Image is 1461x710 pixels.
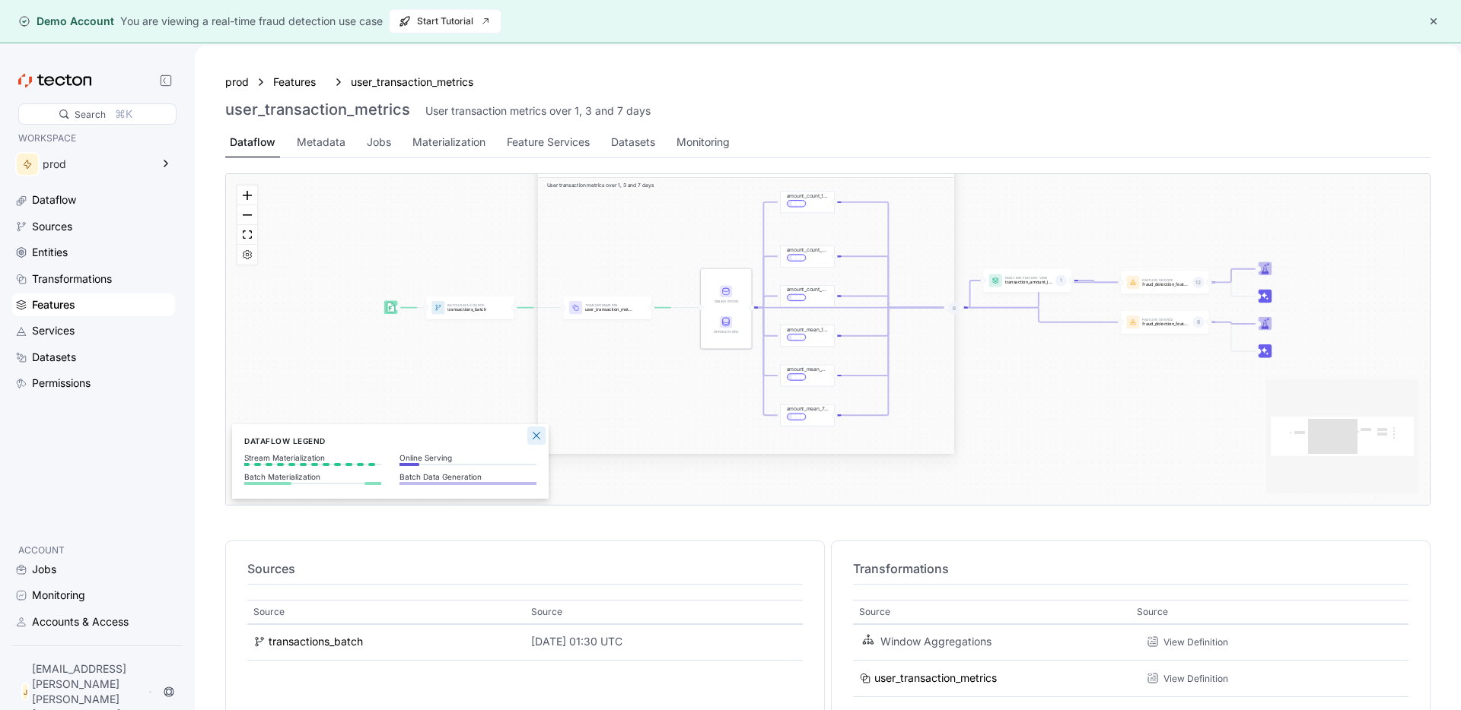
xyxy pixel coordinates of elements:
p: Feature Service [1142,319,1189,322]
p: Batch Data Source [447,304,495,307]
div: Feature Services [507,134,590,151]
h3: user_transaction_metrics [225,100,410,119]
button: zoom out [237,205,257,225]
a: user_transaction_metrics [859,670,1125,687]
div: user_transaction_metrics [874,670,997,687]
h4: Sources [247,559,803,578]
div: Services [32,322,75,339]
p: Feature Service [1142,279,1189,282]
div: amount_mean_1d_1d [780,336,834,358]
div: Search [75,107,106,122]
div: amount_count_1d_1d [787,192,829,200]
button: zoom in [237,185,257,205]
p: Batch Data Generation [399,472,536,481]
a: transactions_batch [253,634,519,651]
div: Jobs [367,134,391,151]
a: Features [273,74,326,90]
p: fraud_detection_feature_service [1142,322,1189,326]
span: Start Tutorial [399,10,492,33]
div: Jobs [32,561,56,578]
g: Edge from featureService:fraud_detection_feature_service to Trainer_featureService:fraud_detectio... [1206,322,1256,324]
a: Dataflow [12,189,175,211]
div: Transformations [32,271,112,287]
div: Datasets [611,134,655,151]
div: 12 [1192,277,1204,288]
h4: Transformations [853,559,1408,578]
a: Feature Servicefraud_detection_feature_service:v212 [1121,271,1209,294]
p: Source [531,604,562,620]
a: Transformations [12,268,175,290]
g: Edge from featureView:transaction_amount_is_higher_than_average to featureService:fraud_detection... [1068,281,1119,282]
div: Sources [32,218,72,235]
a: Permissions [12,372,175,395]
p: WORKSPACE [18,131,169,146]
p: fraud_detection_feature_service:v2 [1142,282,1189,287]
div: User transaction metrics over 1, 3 and 7 days [425,103,651,119]
div: Window Aggregations [880,634,1122,651]
a: Jobs [12,558,175,581]
div: 1 [1055,275,1067,287]
p: user_transaction_metrics [585,307,632,312]
a: Accounts & Access [12,610,175,633]
div: J [21,683,29,701]
h6: Dataflow Legend [244,435,536,447]
div: You are viewing a real-time fraud detection use case [120,13,383,30]
a: Transformationuser_transaction_metrics [563,296,651,319]
g: Edge from featureService:fraud_detection_feature_service:v2 to Inference_featureService:fraud_det... [1206,283,1256,297]
div: User transaction metrics over 1, 3 and 7 days [538,189,954,490]
div: amount_mean_3d_1d [780,376,834,398]
div: Offline Store [711,329,740,334]
p: Realtime Feature View [1005,277,1052,280]
p: transaction_amount_is_higher_than_average [1005,280,1052,284]
div: View Definition [1137,668,1243,689]
p: Source [859,604,890,620]
a: Datasets [12,346,175,369]
div: 6 [948,303,960,314]
a: user_transaction_metrics [351,74,473,90]
div: Online Store [711,286,740,304]
p: Batch Materialization [244,472,381,481]
a: Sources [12,215,175,238]
g: Edge from featureView:user_transaction_metrics to featureService:fraud_detection_feature_service:v2 [958,283,1119,308]
div: Metadata [297,134,345,151]
div: Monitoring [32,587,85,604]
p: Transformation [585,304,632,307]
div: amount_count_3d_1d [780,257,834,279]
div: amount_count_7d_1d [787,286,829,294]
a: BatchData Sourcetransactions_batch [426,296,514,319]
a: Entities [12,241,175,264]
a: Feature Servicefraud_detection_feature_service6 [1121,311,1209,334]
div: Demo Account [18,14,114,29]
div: 6 [1192,316,1204,328]
div: Entities [32,244,68,261]
div: React Flow controls [237,185,257,265]
div: Dataflow [32,192,76,208]
div: View Definition [1163,635,1228,649]
div: Offline Store [711,316,740,334]
div: 6 [954,296,969,308]
div: [DATE] 01:30 UTC [531,634,797,651]
div: Dataflow [230,134,275,151]
g: Edge from featureService:fraud_detection_feature_service to Inference_featureService:fraud_detect... [1206,322,1256,351]
div: Datasets [32,349,76,366]
div: Online Store [711,299,740,304]
a: Features [12,293,175,316]
p: ACCOUNT [18,543,169,558]
button: Start Tutorial [389,9,501,33]
div: Materialization [412,134,485,151]
div: amount_mean_1d_1d [787,325,829,334]
a: Services [12,319,175,342]
div: transactions_batch [269,634,363,651]
a: prod [225,74,249,90]
g: Edge from featureView:user_transaction_metrics to featureView:transaction_amount_is_higher_than_a... [958,281,981,308]
div: Realtime Feature Viewtransaction_amount_is_higher_than_average1 [983,269,1071,292]
g: Edge from featureService:fraud_detection_feature_service:v2 to Trainer_featureService:fraud_detec... [1206,269,1256,283]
